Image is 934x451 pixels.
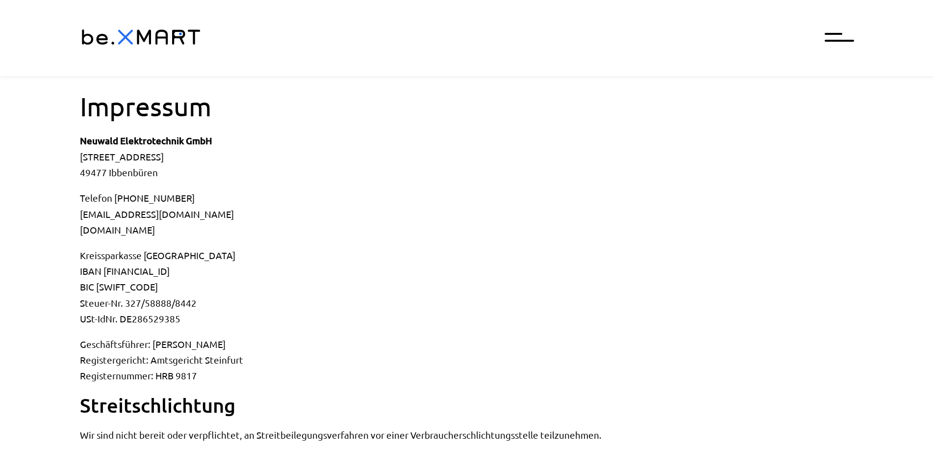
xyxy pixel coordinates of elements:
button: Menu [825,28,854,45]
strong: Neuwald Elektrotechnik GmbH [80,134,212,147]
p: Telefon [PHONE_NUMBER] [EMAIL_ADDRESS][DOMAIN_NAME] [DOMAIN_NAME] [80,190,855,238]
h1: Impressum [80,91,855,123]
h2: Streitschlichtung [80,394,855,417]
p: Geschäftsführer: [PERSON_NAME] Registergericht: Amtsgericht Steinfurt Registernummer: HRB 9817 [80,336,855,384]
p: Kreissparkasse [GEOGRAPHIC_DATA] IBAN [FINANCIAL_ID] BIC [SWIFT_CODE] Steuer-Nr. 327/58888/8442 U... [80,247,855,326]
p: Wir sind nicht bereit oder verpflichtet, an Streitbeilegungsverfahren vor einer Verbraucherschlic... [80,427,855,443]
p: [STREET_ADDRESS] 49477 Ibbenbüren [80,133,855,181]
